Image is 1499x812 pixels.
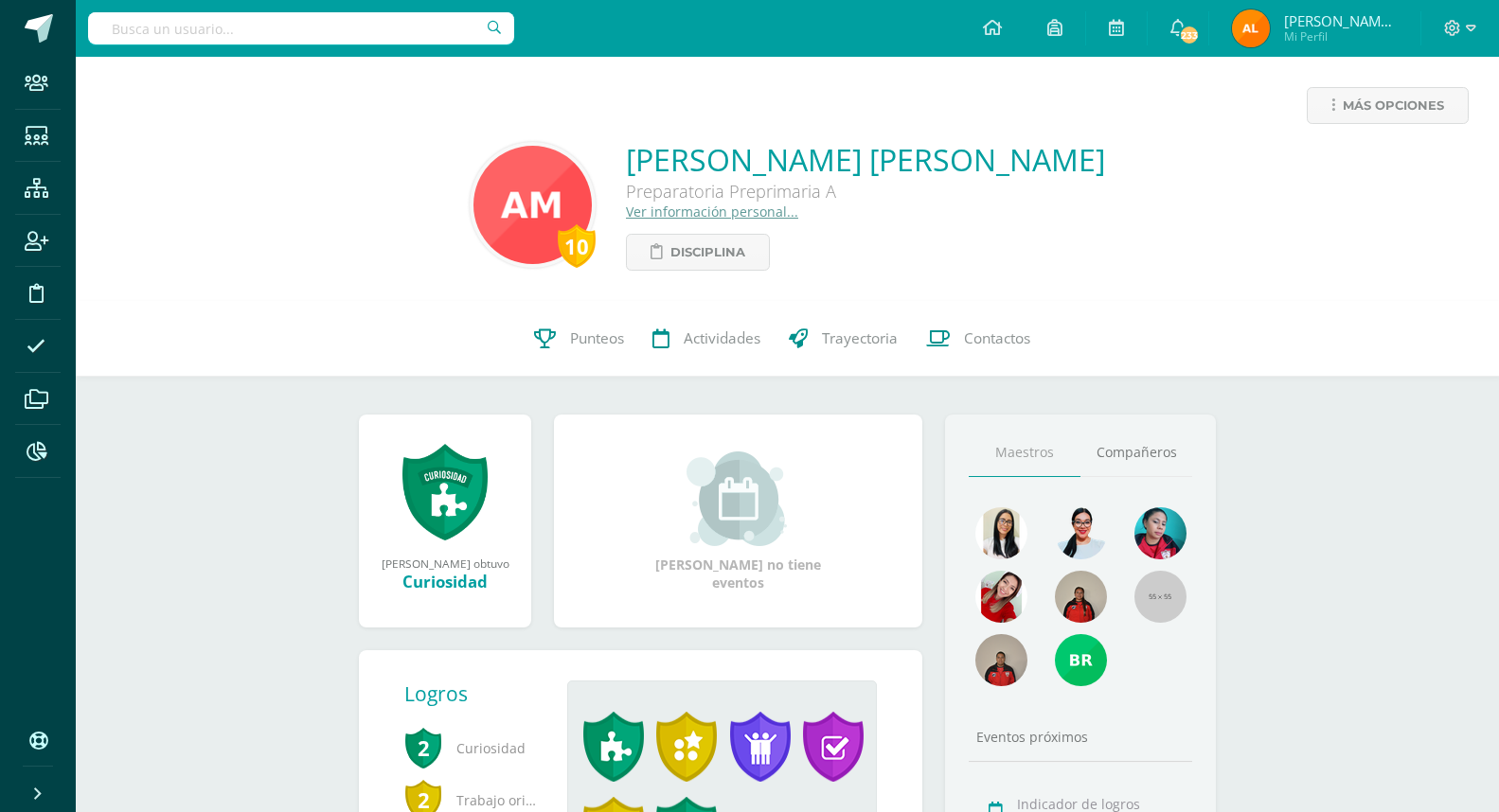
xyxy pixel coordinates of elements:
img: 866d362cde494ecbe9643e803a178058.png [975,507,1027,559]
span: Más opciones [1343,88,1444,123]
span: Punteos [570,328,624,348]
div: Preparatoria Preprimaria A [626,180,1105,203]
div: [PERSON_NAME] no tiene eventos [644,451,833,591]
img: 177a0cef6189344261906be38084f07c.png [975,634,1027,686]
a: Más opciones [1307,87,1469,124]
span: Curiosidad [404,722,537,774]
span: [PERSON_NAME] De [PERSON_NAME] [1284,11,1398,30]
img: ae3df181ad2bc083294c96f567bb4874.png [473,146,592,264]
a: Ver información personal... [626,203,798,221]
span: Contactos [964,328,1030,348]
span: 2 [404,726,442,769]
img: c4a5468f998df60249fc1a733c918821.png [975,571,1027,623]
span: 233 [1178,25,1199,45]
div: Curiosidad [378,571,512,592]
span: Mi Perfil [1284,28,1398,44]
a: [PERSON_NAME] [PERSON_NAME] [626,139,1105,180]
img: 25cdf522f95c9b2faec00287e0f2f2ca.png [1055,634,1107,686]
a: Disciplina [626,234,770,271]
span: Disciplina [670,235,745,270]
a: Actividades [638,301,775,377]
img: event_small.png [687,451,790,546]
input: Busca un usuario... [88,12,514,44]
div: [PERSON_NAME] obtuvo [378,556,512,571]
span: Actividades [684,328,760,348]
a: Maestros [969,429,1080,477]
img: 4cadd866b9674bb26779ba88b494ab1f.png [1055,571,1107,623]
a: Trayectoria [775,301,912,377]
div: Eventos próximos [969,728,1192,746]
a: Contactos [912,301,1044,377]
div: Logros [404,680,552,707]
img: af9b8bc9e20a7c198341f7486dafb623.png [1232,9,1270,47]
span: Trayectoria [822,328,898,348]
a: Punteos [520,301,638,377]
img: 1c7763f46a97a60cb2d0673d8595e6ce.png [1134,507,1187,559]
img: ba2b68ccd73e7bf473a4db19a72ae62d.png [1055,507,1107,559]
img: 55x55 [1134,571,1187,623]
a: Compañeros [1080,429,1192,477]
div: 10 [558,224,596,268]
